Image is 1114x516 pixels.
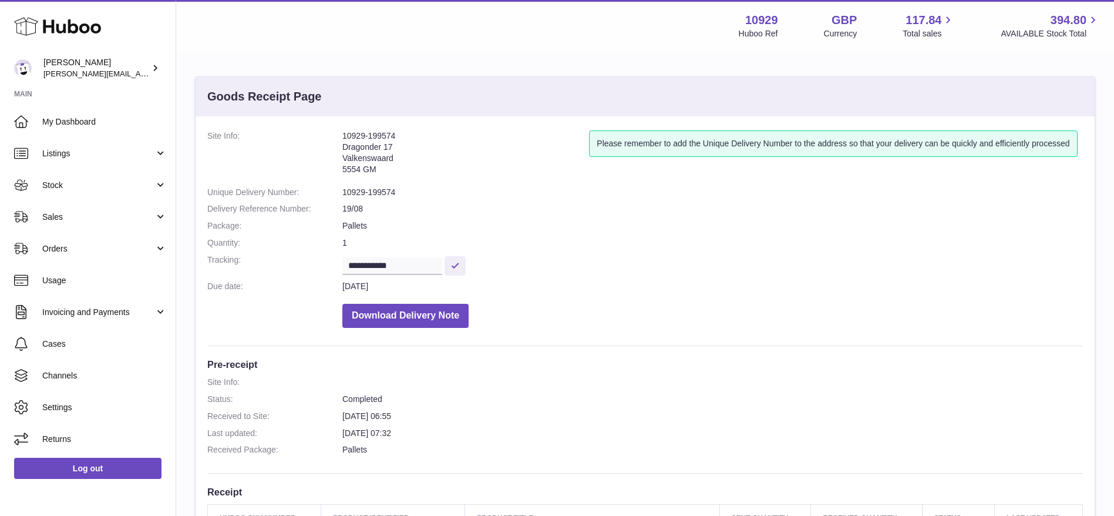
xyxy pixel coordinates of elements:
[903,12,955,39] a: 117.84 Total sales
[42,307,154,318] span: Invoicing and Payments
[207,281,342,292] dt: Due date:
[42,370,167,381] span: Channels
[207,411,342,422] dt: Received to Site:
[207,89,322,105] h3: Goods Receipt Page
[42,402,167,413] span: Settings
[207,237,342,249] dt: Quantity:
[824,28,857,39] div: Currency
[745,12,778,28] strong: 10929
[42,148,154,159] span: Listings
[43,57,149,79] div: [PERSON_NAME]
[342,281,1083,292] dd: [DATE]
[342,428,1083,439] dd: [DATE] 07:32
[342,444,1083,455] dd: Pallets
[207,130,342,181] dt: Site Info:
[14,458,161,479] a: Log out
[207,254,342,275] dt: Tracking:
[207,485,1083,498] h3: Receipt
[207,444,342,455] dt: Received Package:
[207,428,342,439] dt: Last updated:
[342,237,1083,249] dd: 1
[1001,12,1100,39] a: 394.80 AVAILABLE Stock Total
[342,220,1083,232] dd: Pallets
[42,339,167,350] span: Cases
[1051,12,1086,28] span: 394.80
[832,12,857,28] strong: GBP
[207,377,342,388] dt: Site Info:
[43,69,235,78] span: [PERSON_NAME][EMAIL_ADDRESS][DOMAIN_NAME]
[207,358,1083,371] h3: Pre-receipt
[42,434,167,445] span: Returns
[207,394,342,405] dt: Status:
[42,180,154,191] span: Stock
[739,28,778,39] div: Huboo Ref
[906,12,941,28] span: 117.84
[589,130,1077,157] div: Please remember to add the Unique Delivery Number to the address so that your delivery can be qui...
[342,203,1083,215] dd: 19/08
[207,187,342,198] dt: Unique Delivery Number:
[42,275,167,286] span: Usage
[42,116,167,128] span: My Dashboard
[42,212,154,223] span: Sales
[342,394,1083,405] dd: Completed
[342,130,589,181] address: 10929-199574 Dragonder 17 Valkenswaard 5554 GM
[342,187,1083,198] dd: 10929-199574
[207,220,342,232] dt: Package:
[342,304,469,328] button: Download Delivery Note
[42,243,154,254] span: Orders
[14,59,32,77] img: thomas@otesports.co.uk
[207,203,342,215] dt: Delivery Reference Number:
[1001,28,1100,39] span: AVAILABLE Stock Total
[342,411,1083,422] dd: [DATE] 06:55
[903,28,955,39] span: Total sales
